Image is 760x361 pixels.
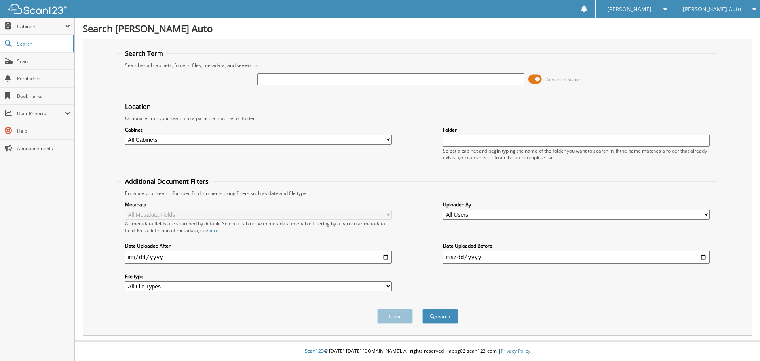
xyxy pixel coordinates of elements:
span: Reminders [17,75,70,82]
span: Advanced Search [546,76,581,82]
span: Bookmarks [17,93,70,99]
label: Cabinet [125,126,392,133]
div: All metadata fields are searched by default. Select a cabinet with metadata to enable filtering b... [125,220,392,234]
legend: Search Term [121,49,167,58]
span: [PERSON_NAME] [607,7,652,11]
span: User Reports [17,110,65,117]
span: Help [17,128,70,134]
legend: Additional Document Filters [121,177,213,186]
div: Searches all cabinets, folders, files, metadata, and keywords [121,62,714,69]
button: Clear [377,309,413,324]
label: Folder [443,126,710,133]
input: end [443,251,710,264]
legend: Location [121,102,155,111]
input: start [125,251,392,264]
h1: Search [PERSON_NAME] Auto [83,22,752,35]
div: Select a cabinet and begin typing the name of the folder you want to search in. If the name match... [443,147,710,161]
label: Date Uploaded After [125,243,392,249]
label: Metadata [125,201,392,208]
a: here [208,227,218,234]
span: Announcements [17,145,70,152]
button: Search [422,309,458,324]
div: © [DATE]-[DATE] [DOMAIN_NAME]. All rights reserved | appg02-scan123-com | [75,342,760,361]
span: Scan123 [305,348,324,354]
div: Enhance your search for specific documents using filters such as date and file type. [121,190,714,197]
label: File type [125,273,392,280]
span: Cabinets [17,23,65,30]
label: Uploaded By [443,201,710,208]
div: Optionally limit your search to a particular cabinet or folder [121,115,714,122]
span: Search [17,40,69,47]
span: Scan [17,58,70,65]
span: [PERSON_NAME] Auto [683,7,741,11]
a: Privacy Policy [501,348,530,354]
img: scan123-logo-white.svg [8,4,67,14]
label: Date Uploaded Before [443,243,710,249]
